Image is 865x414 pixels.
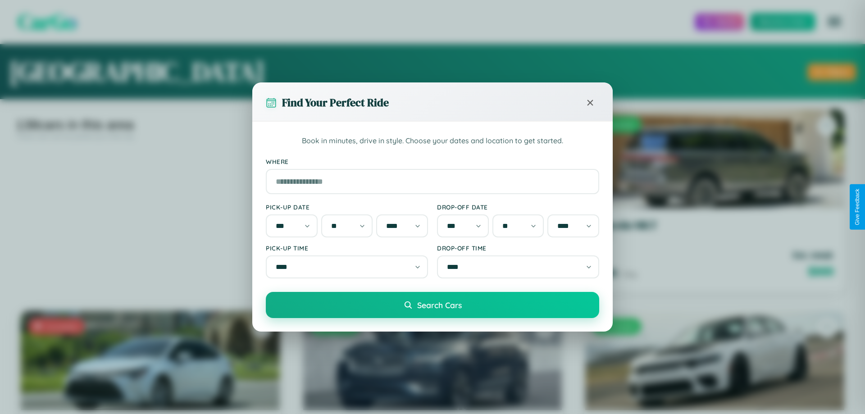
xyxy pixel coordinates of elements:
[417,300,462,310] span: Search Cars
[266,158,599,165] label: Where
[437,203,599,211] label: Drop-off Date
[266,292,599,318] button: Search Cars
[437,244,599,252] label: Drop-off Time
[266,244,428,252] label: Pick-up Time
[266,135,599,147] p: Book in minutes, drive in style. Choose your dates and location to get started.
[266,203,428,211] label: Pick-up Date
[282,95,389,110] h3: Find Your Perfect Ride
